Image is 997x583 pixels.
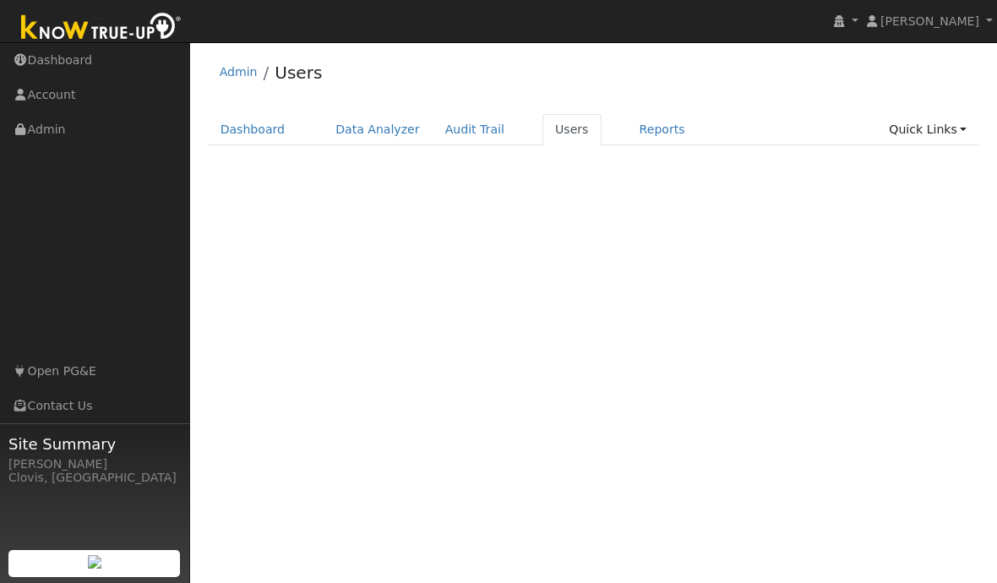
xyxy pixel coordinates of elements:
img: retrieve [88,555,101,569]
span: Site Summary [8,433,181,455]
img: Know True-Up [13,9,190,47]
a: Reports [627,114,698,145]
div: [PERSON_NAME] [8,455,181,473]
a: Admin [220,65,258,79]
a: Data Analyzer [323,114,433,145]
a: Users [542,114,602,145]
a: Audit Trail [433,114,517,145]
span: [PERSON_NAME] [880,14,979,28]
div: Clovis, [GEOGRAPHIC_DATA] [8,469,181,487]
a: Users [275,63,322,83]
a: Dashboard [208,114,298,145]
a: Quick Links [876,114,979,145]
